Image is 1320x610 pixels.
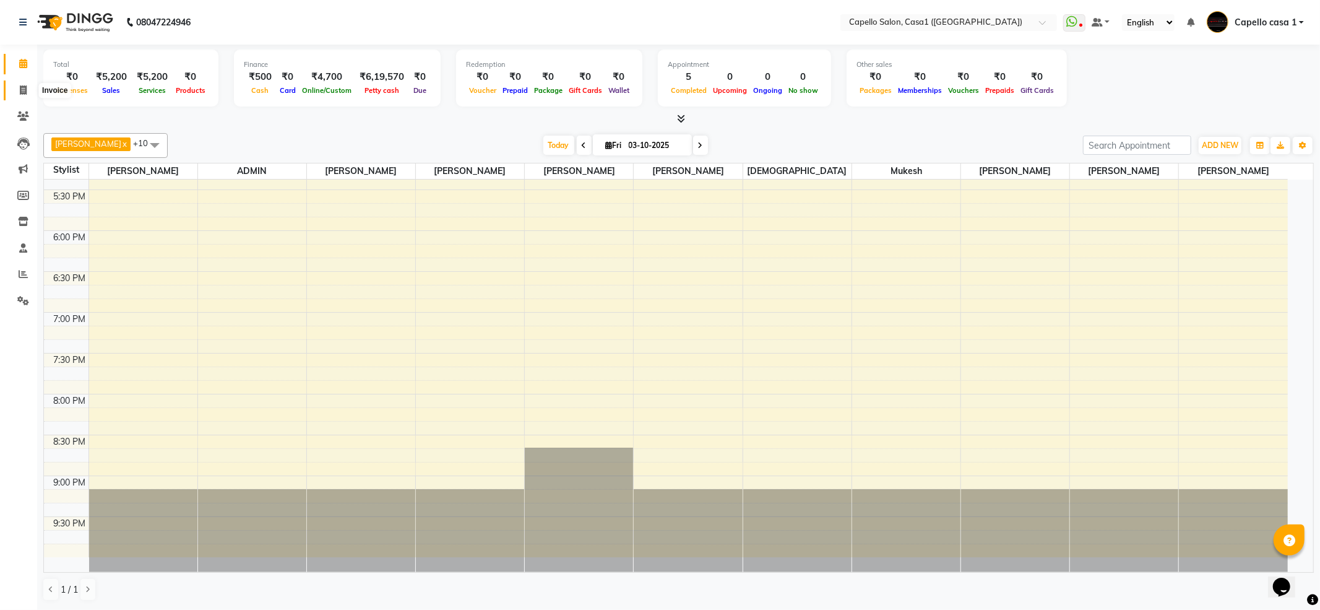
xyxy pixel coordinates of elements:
[710,70,750,84] div: 0
[1207,11,1228,33] img: Capello casa 1
[409,70,431,84] div: ₹0
[531,70,566,84] div: ₹0
[361,86,402,95] span: Petty cash
[743,163,852,179] span: [DEMOGRAPHIC_DATA]
[566,86,605,95] span: Gift Cards
[895,70,945,84] div: ₹0
[668,59,821,70] div: Appointment
[121,139,127,149] a: x
[710,86,750,95] span: Upcoming
[51,354,88,367] div: 7:30 PM
[61,583,78,596] span: 1 / 1
[51,313,88,326] div: 7:00 PM
[566,70,605,84] div: ₹0
[1083,136,1191,155] input: Search Appointment
[499,70,531,84] div: ₹0
[51,394,88,407] div: 8:00 PM
[856,86,895,95] span: Packages
[750,70,785,84] div: 0
[173,70,209,84] div: ₹0
[44,163,88,176] div: Stylist
[51,517,88,530] div: 9:30 PM
[856,59,1057,70] div: Other sales
[668,70,710,84] div: 5
[89,163,197,179] span: [PERSON_NAME]
[100,86,124,95] span: Sales
[53,59,209,70] div: Total
[136,86,169,95] span: Services
[51,476,88,489] div: 9:00 PM
[945,70,982,84] div: ₹0
[982,86,1017,95] span: Prepaids
[466,70,499,84] div: ₹0
[634,163,742,179] span: [PERSON_NAME]
[410,86,429,95] span: Due
[543,136,574,155] span: Today
[525,163,633,179] span: [PERSON_NAME]
[133,138,157,148] span: +10
[945,86,982,95] span: Vouchers
[785,70,821,84] div: 0
[249,86,272,95] span: Cash
[277,86,299,95] span: Card
[895,86,945,95] span: Memberships
[51,272,88,285] div: 6:30 PM
[499,86,531,95] span: Prepaid
[531,86,566,95] span: Package
[55,139,121,149] span: [PERSON_NAME]
[668,86,710,95] span: Completed
[132,70,173,84] div: ₹5,200
[982,70,1017,84] div: ₹0
[852,163,960,179] span: Mukesh
[244,59,431,70] div: Finance
[1017,86,1057,95] span: Gift Cards
[53,70,91,84] div: ₹0
[51,231,88,244] div: 6:00 PM
[299,70,355,84] div: ₹4,700
[1202,141,1238,150] span: ADD NEW
[277,70,299,84] div: ₹0
[856,70,895,84] div: ₹0
[961,163,1069,179] span: [PERSON_NAME]
[785,86,821,95] span: No show
[136,5,191,40] b: 08047224946
[244,70,277,84] div: ₹500
[1017,70,1057,84] div: ₹0
[51,435,88,448] div: 8:30 PM
[198,163,306,179] span: ADMIN
[466,59,632,70] div: Redemption
[39,84,71,98] div: Invoice
[91,70,132,84] div: ₹5,200
[605,86,632,95] span: Wallet
[605,70,632,84] div: ₹0
[299,86,355,95] span: Online/Custom
[51,190,88,203] div: 5:30 PM
[1235,16,1296,29] span: Capello casa 1
[466,86,499,95] span: Voucher
[603,141,625,150] span: Fri
[416,163,524,179] span: [PERSON_NAME]
[625,136,687,155] input: 2025-10-03
[173,86,209,95] span: Products
[1268,560,1308,598] iframe: chat widget
[1070,163,1178,179] span: [PERSON_NAME]
[355,70,409,84] div: ₹6,19,570
[1179,163,1288,179] span: [PERSON_NAME]
[307,163,415,179] span: [PERSON_NAME]
[32,5,116,40] img: logo
[1199,137,1241,154] button: ADD NEW
[750,86,785,95] span: Ongoing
